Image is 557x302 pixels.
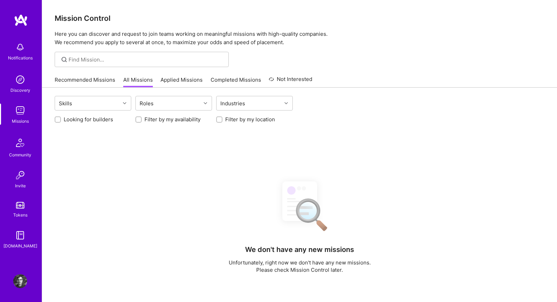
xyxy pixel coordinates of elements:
img: teamwork [13,104,27,117]
label: Filter by my location [225,116,275,123]
i: icon Chevron [284,101,288,105]
a: Completed Missions [211,76,261,88]
div: Tokens [13,211,28,219]
a: All Missions [123,76,153,88]
p: Please check Mission Control later. [229,266,371,274]
div: Roles [138,98,155,108]
div: Invite [15,182,26,189]
a: Not Interested [269,75,312,88]
label: Filter by my availability [144,116,201,123]
div: Missions [12,117,29,125]
label: Looking for builders [64,116,113,123]
img: discovery [13,73,27,87]
img: bell [13,40,27,54]
a: User Avatar [11,274,29,288]
div: Discovery [10,87,30,94]
div: Industries [219,98,247,108]
img: logo [14,14,28,26]
i: icon Chevron [123,101,126,105]
img: Invite [13,168,27,182]
a: Applied Missions [160,76,203,88]
p: Here you can discover and request to join teams working on meaningful missions with high-quality ... [55,30,544,47]
div: Notifications [8,54,33,62]
img: tokens [16,202,24,209]
h3: Mission Control [55,14,544,23]
div: Community [9,151,31,158]
i: icon SearchGrey [60,56,68,64]
img: guide book [13,228,27,242]
img: No Results [270,175,329,236]
i: icon Chevron [204,101,207,105]
input: Find Mission... [69,56,223,63]
a: Recommended Missions [55,76,115,88]
p: Unfortunately, right now we don't have any new missions. [229,259,371,266]
div: [DOMAIN_NAME] [3,242,37,250]
img: Community [12,134,29,151]
img: User Avatar [13,274,27,288]
h4: We don't have any new missions [245,245,354,254]
div: Skills [57,98,74,108]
